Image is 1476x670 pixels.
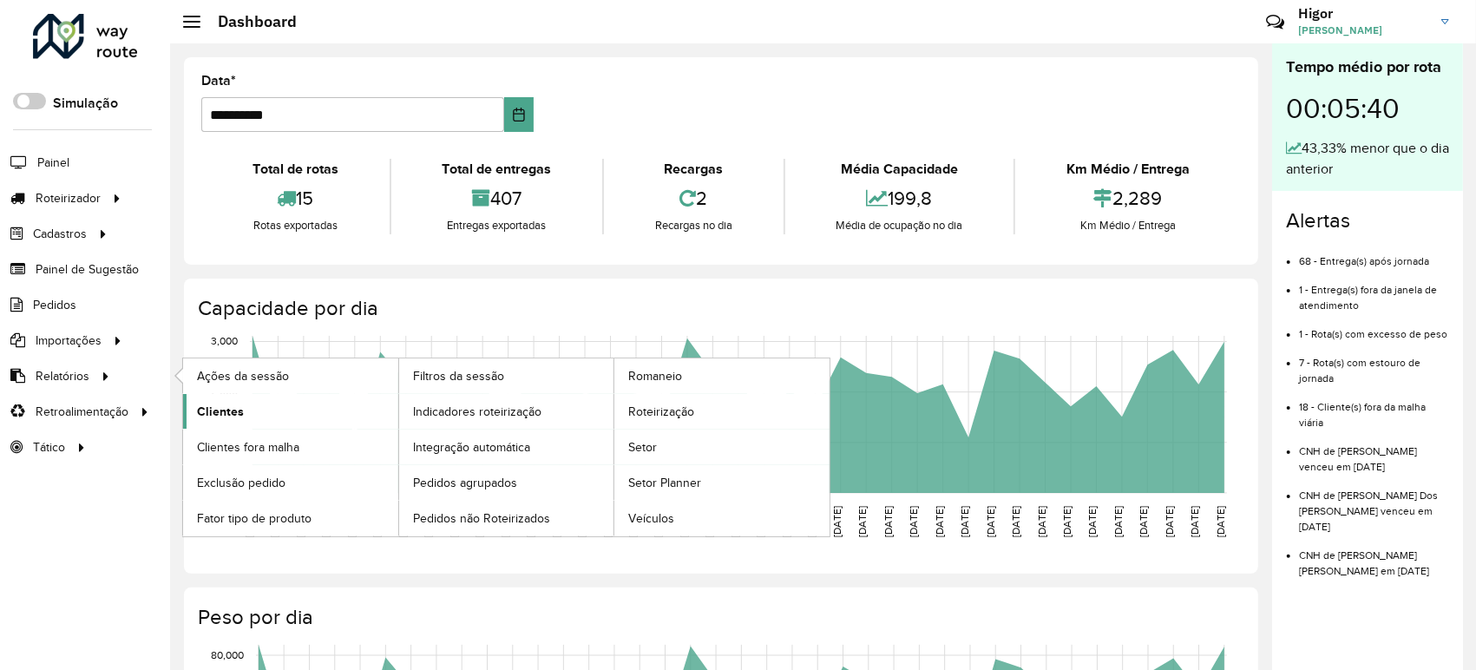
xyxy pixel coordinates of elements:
[882,506,894,537] text: [DATE]
[1286,56,1449,79] div: Tempo médio por rota
[1087,506,1099,537] text: [DATE]
[1299,430,1449,475] li: CNH de [PERSON_NAME] venceu em [DATE]
[1286,138,1449,180] div: 43,33% menor que o dia anterior
[33,438,65,457] span: Tático
[1286,79,1449,138] div: 00:05:40
[1299,475,1449,535] li: CNH de [PERSON_NAME] Dos [PERSON_NAME] venceu em [DATE]
[608,180,779,217] div: 2
[1299,342,1449,386] li: 7 - Rota(s) com estouro de jornada
[1036,506,1047,537] text: [DATE]
[1298,5,1428,22] h3: Higor
[959,506,970,537] text: [DATE]
[1299,269,1449,313] li: 1 - Entrega(s) fora da janela de atendimento
[33,296,76,314] span: Pedidos
[1112,506,1124,537] text: [DATE]
[294,506,305,537] text: [DATE]
[243,506,254,537] text: [DATE]
[197,474,285,492] span: Exclusão pedido
[805,506,817,537] text: [DATE]
[268,506,279,537] text: [DATE]
[524,506,535,537] text: [DATE]
[1256,3,1294,41] a: Contato Rápido
[37,154,69,172] span: Painel
[614,501,830,535] a: Veículos
[614,430,830,464] a: Setor
[399,501,614,535] a: Pedidos não Roteirizados
[601,506,613,537] text: [DATE]
[628,509,674,528] span: Veículos
[754,506,765,537] text: [DATE]
[206,159,385,180] div: Total de rotas
[183,501,398,535] a: Fator tipo de produto
[1010,506,1021,537] text: [DATE]
[197,403,244,421] span: Clientes
[36,189,101,207] span: Roteirizador
[397,506,408,537] text: [DATE]
[201,70,236,91] label: Data
[790,217,1010,234] div: Média de ocupação no dia
[1138,506,1150,537] text: [DATE]
[198,296,1241,321] h4: Capacidade por dia
[206,217,385,234] div: Rotas exportadas
[729,506,740,537] text: [DATE]
[628,403,694,421] span: Roteirização
[183,358,398,393] a: Ações da sessão
[628,438,657,457] span: Setor
[614,358,830,393] a: Romaneio
[790,159,1010,180] div: Média Capacidade
[413,403,541,421] span: Indicadores roteirização
[413,509,550,528] span: Pedidos não Roteirizados
[499,506,510,537] text: [DATE]
[626,506,638,537] text: [DATE]
[413,438,530,457] span: Integração automática
[1215,506,1226,537] text: [DATE]
[1299,535,1449,579] li: CNH de [PERSON_NAME] [PERSON_NAME] em [DATE]
[396,180,599,217] div: 407
[399,465,614,500] a: Pedidos agrupados
[550,506,561,537] text: [DATE]
[614,394,830,429] a: Roteirização
[1190,506,1201,537] text: [DATE]
[206,180,385,217] div: 15
[183,394,398,429] a: Clientes
[371,506,382,537] text: [DATE]
[319,506,331,537] text: [DATE]
[575,506,587,537] text: [DATE]
[36,367,89,385] span: Relatórios
[678,506,689,537] text: [DATE]
[413,367,504,385] span: Filtros da sessão
[448,506,459,537] text: [DATE]
[1299,386,1449,430] li: 18 - Cliente(s) fora da malha viária
[704,506,715,537] text: [DATE]
[197,438,299,457] span: Clientes fora malha
[1164,506,1175,537] text: [DATE]
[653,506,664,537] text: [DATE]
[399,394,614,429] a: Indicadores roteirização
[183,430,398,464] a: Clientes fora malha
[614,465,830,500] a: Setor Planner
[211,336,238,347] text: 3,000
[36,260,139,279] span: Painel de Sugestão
[345,506,357,537] text: [DATE]
[1299,240,1449,269] li: 68 - Entrega(s) após jornada
[197,367,289,385] span: Ações da sessão
[53,93,118,114] label: Simulação
[36,403,128,421] span: Retroalimentação
[473,506,484,537] text: [DATE]
[396,159,599,180] div: Total de entregas
[422,506,433,537] text: [DATE]
[396,217,599,234] div: Entregas exportadas
[1020,159,1237,180] div: Km Médio / Entrega
[608,217,779,234] div: Recargas no dia
[780,506,791,537] text: [DATE]
[413,474,517,492] span: Pedidos agrupados
[831,506,843,537] text: [DATE]
[399,358,614,393] a: Filtros da sessão
[934,506,945,537] text: [DATE]
[628,367,682,385] span: Romaneio
[33,225,87,243] span: Cadastros
[198,605,1241,630] h4: Peso por dia
[1299,313,1449,342] li: 1 - Rota(s) com excesso de peso
[628,474,701,492] span: Setor Planner
[985,506,996,537] text: [DATE]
